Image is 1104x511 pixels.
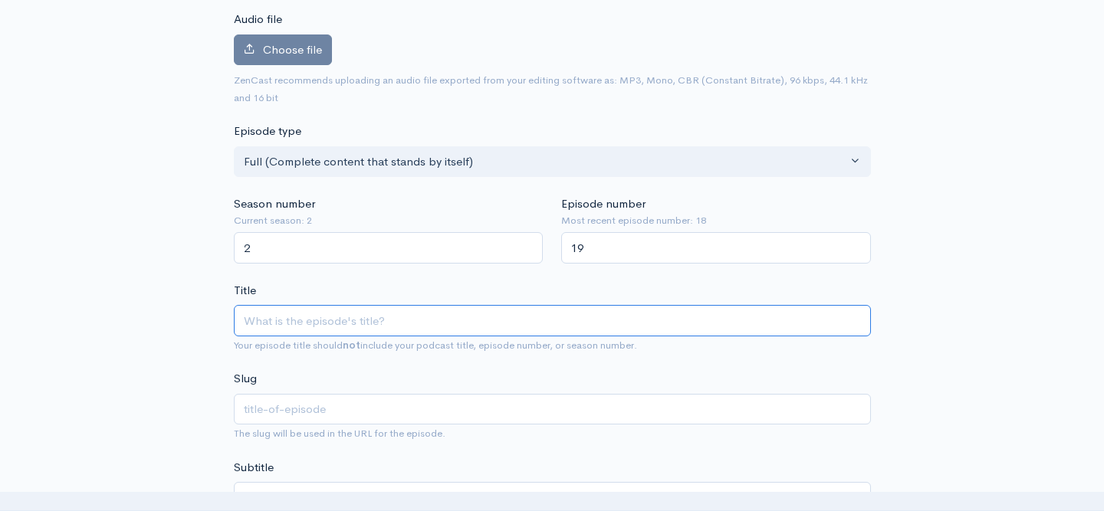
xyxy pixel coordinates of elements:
[234,427,445,440] small: The slug will be used in the URL for the episode.
[561,213,871,228] small: Most recent episode number: 18
[234,459,274,477] label: Subtitle
[234,394,871,425] input: title-of-episode
[234,282,256,300] label: Title
[234,146,871,178] button: Full (Complete content that stands by itself)
[234,370,257,388] label: Slug
[234,195,315,213] label: Season number
[234,305,871,336] input: What is the episode's title?
[561,232,871,264] input: Enter episode number
[561,195,646,213] label: Episode number
[234,74,868,104] small: ZenCast recommends uploading an audio file exported from your editing software as: MP3, Mono, CBR...
[343,339,360,352] strong: not
[234,11,282,28] label: Audio file
[234,213,544,228] small: Current season: 2
[244,153,847,171] div: Full (Complete content that stands by itself)
[234,232,544,264] input: Enter season number for this episode
[234,339,637,352] small: Your episode title should include your podcast title, episode number, or season number.
[263,42,322,57] span: Choose file
[234,123,301,140] label: Episode type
